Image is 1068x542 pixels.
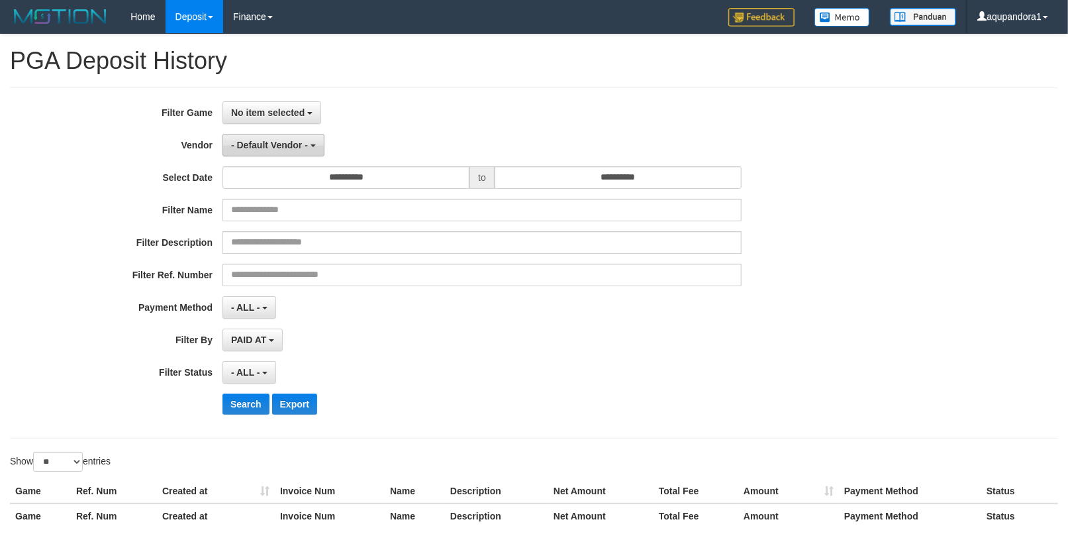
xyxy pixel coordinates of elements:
[814,8,870,27] img: Button%20Memo.svg
[222,296,276,319] button: - ALL -
[469,166,495,189] span: to
[10,48,1058,74] h1: PGA Deposit History
[231,107,305,118] span: No item selected
[385,504,445,528] th: Name
[738,479,839,504] th: Amount
[222,394,269,415] button: Search
[275,479,385,504] th: Invoice Num
[728,8,795,27] img: Feedback.jpg
[272,394,317,415] button: Export
[445,479,548,504] th: Description
[839,504,981,528] th: Payment Method
[10,7,111,27] img: MOTION_logo.png
[10,452,111,472] label: Show entries
[981,504,1058,528] th: Status
[548,504,654,528] th: Net Amount
[385,479,445,504] th: Name
[71,504,157,528] th: Ref. Num
[222,101,321,124] button: No item selected
[231,140,308,150] span: - Default Vendor -
[71,479,157,504] th: Ref. Num
[231,367,260,378] span: - ALL -
[839,479,981,504] th: Payment Method
[10,479,71,504] th: Game
[157,479,275,504] th: Created at
[445,504,548,528] th: Description
[548,479,654,504] th: Net Amount
[981,479,1058,504] th: Status
[275,504,385,528] th: Invoice Num
[738,504,839,528] th: Amount
[10,504,71,528] th: Game
[33,452,83,472] select: Showentries
[231,335,266,345] span: PAID AT
[890,8,956,26] img: panduan.png
[231,302,260,313] span: - ALL -
[222,361,276,384] button: - ALL -
[222,134,324,156] button: - Default Vendor -
[157,504,275,528] th: Created at
[654,479,738,504] th: Total Fee
[654,504,738,528] th: Total Fee
[222,329,283,351] button: PAID AT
